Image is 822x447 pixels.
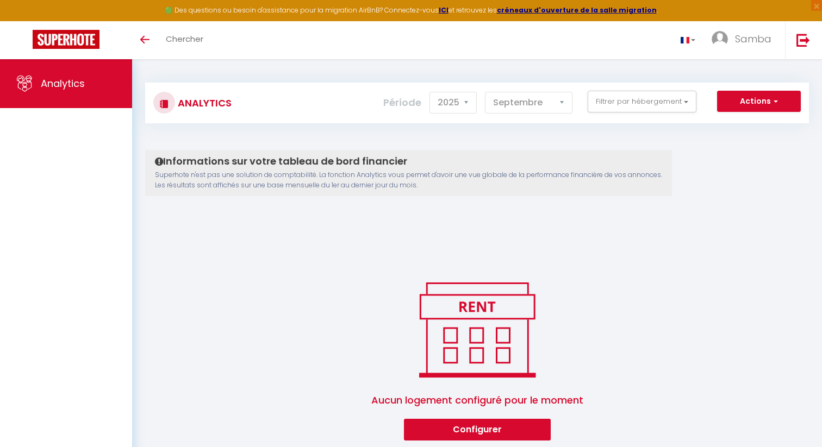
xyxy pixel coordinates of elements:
[383,91,421,115] label: Période
[158,21,211,59] a: Chercher
[703,21,785,59] a: ... Samba
[166,33,203,45] span: Chercher
[155,155,662,167] h4: Informations sur votre tableau de bord financier
[588,91,696,112] button: Filtrer par hébergement
[41,77,85,90] span: Analytics
[9,4,41,37] button: Ouvrir le widget de chat LiveChat
[439,5,449,15] a: ICI
[145,382,809,419] span: Aucun logement configuré pour le moment
[717,91,801,112] button: Actions
[404,419,551,440] button: Configurer
[175,91,232,115] h3: Analytics
[712,31,728,47] img: ...
[33,30,99,49] img: Super Booking
[155,170,662,191] p: Superhote n'est pas une solution de comptabilité. La fonction Analytics vous permet d'avoir une v...
[497,5,657,15] a: créneaux d'ouverture de la salle migration
[796,33,810,47] img: logout
[735,32,771,46] span: Samba
[408,278,546,382] img: rent.png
